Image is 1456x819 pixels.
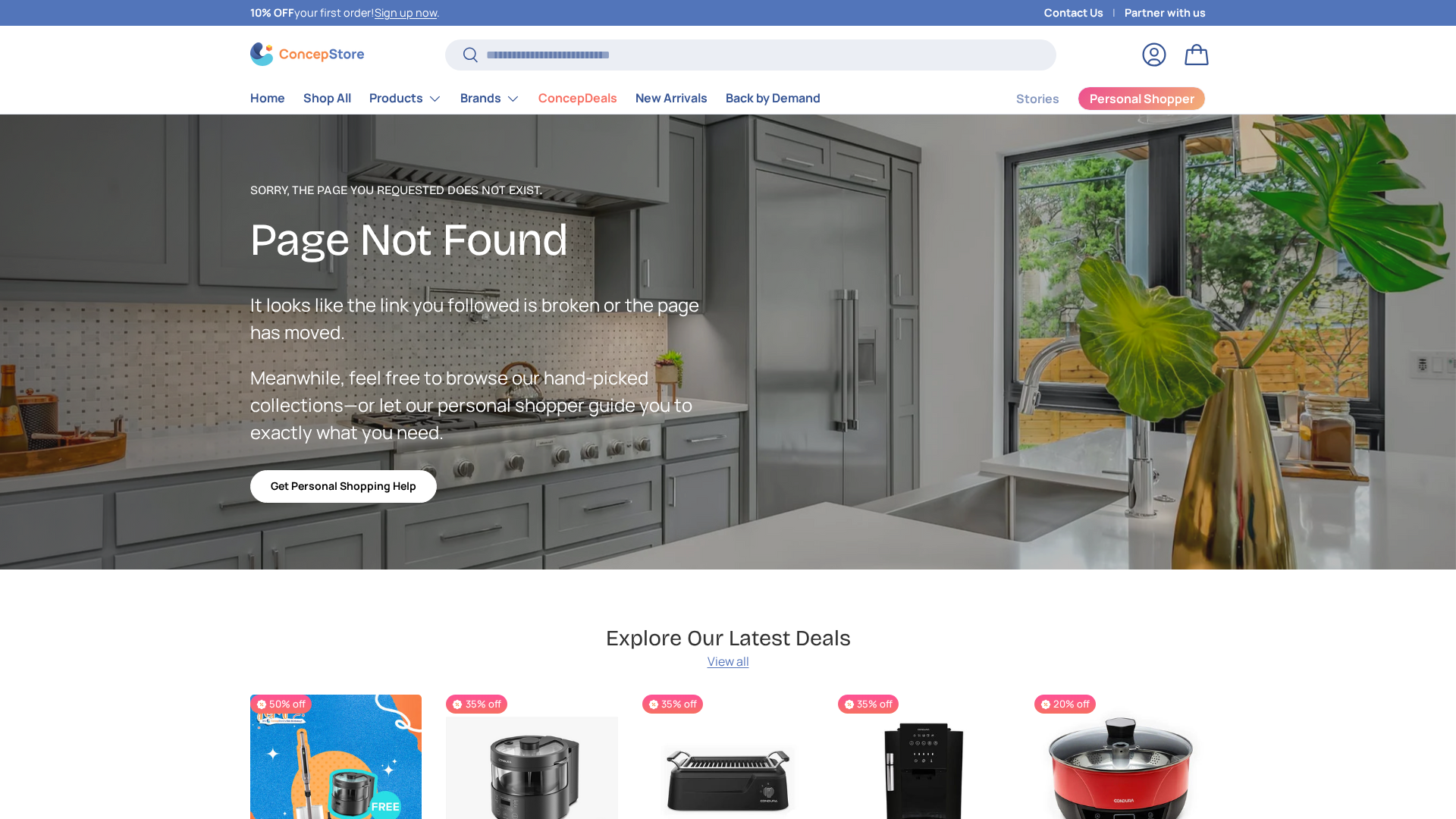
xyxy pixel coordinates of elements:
a: Back by Demand [726,83,821,113]
span: 35% off [838,695,899,714]
img: ConcepStore [250,42,364,66]
a: ConcepDeals [538,83,617,113]
a: View all [708,652,749,670]
a: New Arrivals [635,83,708,113]
summary: Brands [451,83,529,114]
p: Meanwhile, feel free to browse our hand-picked collections—or let our personal shopper guide you ... [250,364,728,446]
a: Shop All [303,83,351,113]
a: Sign up now [375,5,437,20]
span: 50% off [250,695,312,714]
span: 35% off [642,695,703,714]
a: Contact Us [1044,5,1125,21]
span: 20% off [1034,695,1096,714]
a: Brands [460,83,520,114]
p: It looks like the link you followed is broken or the page has moved. [250,291,728,346]
h2: Explore Our Latest Deals [606,624,851,652]
p: your first order! . [250,5,440,21]
span: Personal Shopper [1090,93,1194,105]
nav: Primary [250,83,821,114]
p: Sorry, the page you requested does not exist. [250,181,728,199]
a: Get Personal Shopping Help [250,470,437,503]
summary: Products [360,83,451,114]
nav: Secondary [980,83,1206,114]
a: Stories [1016,84,1059,114]
h2: Page Not Found [250,212,728,268]
a: Personal Shopper [1078,86,1206,111]
span: 35% off [446,695,507,714]
a: Products [369,83,442,114]
a: Partner with us [1125,5,1206,21]
strong: 10% OFF [250,5,294,20]
a: Home [250,83,285,113]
